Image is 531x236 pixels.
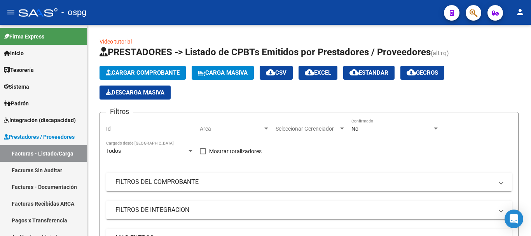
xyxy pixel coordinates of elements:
span: Seleccionar Gerenciador [276,126,339,132]
mat-icon: cloud_download [305,68,314,77]
span: EXCEL [305,69,331,76]
span: Cargar Comprobante [106,69,180,76]
a: Video tutorial [100,38,132,45]
mat-panel-title: FILTROS DE INTEGRACION [115,206,493,214]
span: Inicio [4,49,24,58]
span: Integración (discapacidad) [4,116,76,124]
button: Gecros [400,66,444,80]
button: Carga Masiva [192,66,254,80]
button: Cargar Comprobante [100,66,186,80]
button: CSV [260,66,293,80]
span: Prestadores / Proveedores [4,133,75,141]
span: - ospg [61,4,86,21]
span: Descarga Masiva [106,89,164,96]
mat-icon: menu [6,7,16,17]
mat-icon: person [515,7,525,17]
span: CSV [266,69,286,76]
span: Mostrar totalizadores [209,147,262,156]
span: Area [200,126,263,132]
span: Sistema [4,82,29,91]
app-download-masive: Descarga masiva de comprobantes (adjuntos) [100,86,171,100]
button: EXCEL [299,66,337,80]
span: Estandar [349,69,388,76]
mat-icon: cloud_download [266,68,275,77]
span: Tesorería [4,66,34,74]
button: Estandar [343,66,395,80]
mat-panel-title: FILTROS DEL COMPROBANTE [115,178,493,186]
span: Padrón [4,99,29,108]
span: PRESTADORES -> Listado de CPBTs Emitidos por Prestadores / Proveedores [100,47,431,58]
h3: Filtros [106,106,133,117]
span: No [351,126,358,132]
mat-icon: cloud_download [407,68,416,77]
mat-expansion-panel-header: FILTROS DE INTEGRACION [106,201,512,219]
span: Carga Masiva [198,69,248,76]
span: Todos [106,148,121,154]
span: Firma Express [4,32,44,41]
button: Descarga Masiva [100,86,171,100]
span: (alt+q) [431,49,449,57]
span: Gecros [407,69,438,76]
mat-expansion-panel-header: FILTROS DEL COMPROBANTE [106,173,512,191]
div: Open Intercom Messenger [505,210,523,228]
mat-icon: cloud_download [349,68,359,77]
